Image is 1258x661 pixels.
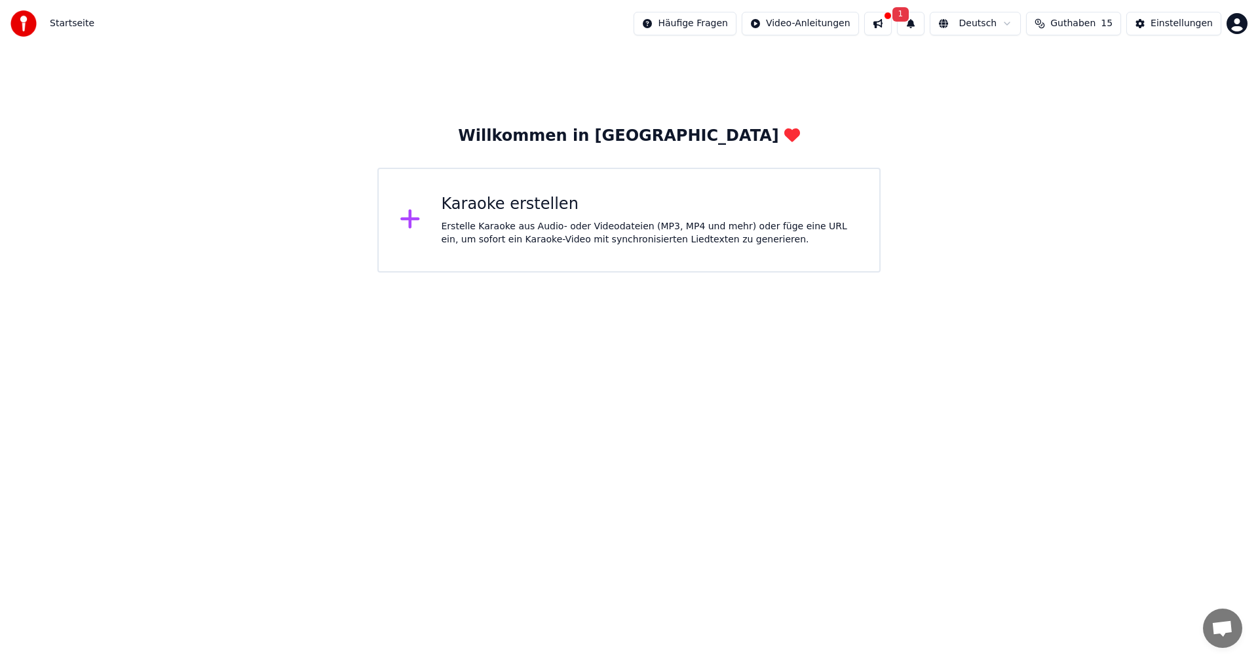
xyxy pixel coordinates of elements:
div: Karaoke erstellen [442,194,859,215]
div: Erstelle Karaoke aus Audio- oder Videodateien (MP3, MP4 und mehr) oder füge eine URL ein, um sofo... [442,220,859,246]
div: Einstellungen [1151,17,1213,30]
img: youka [10,10,37,37]
span: Guthaben [1050,17,1096,30]
nav: breadcrumb [50,17,94,30]
span: Startseite [50,17,94,30]
a: Chat öffnen [1203,609,1242,648]
button: Häufige Fragen [634,12,736,35]
span: 15 [1101,17,1113,30]
div: Willkommen in [GEOGRAPHIC_DATA] [458,126,799,147]
span: 1 [892,7,909,22]
button: Video-Anleitungen [742,12,859,35]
